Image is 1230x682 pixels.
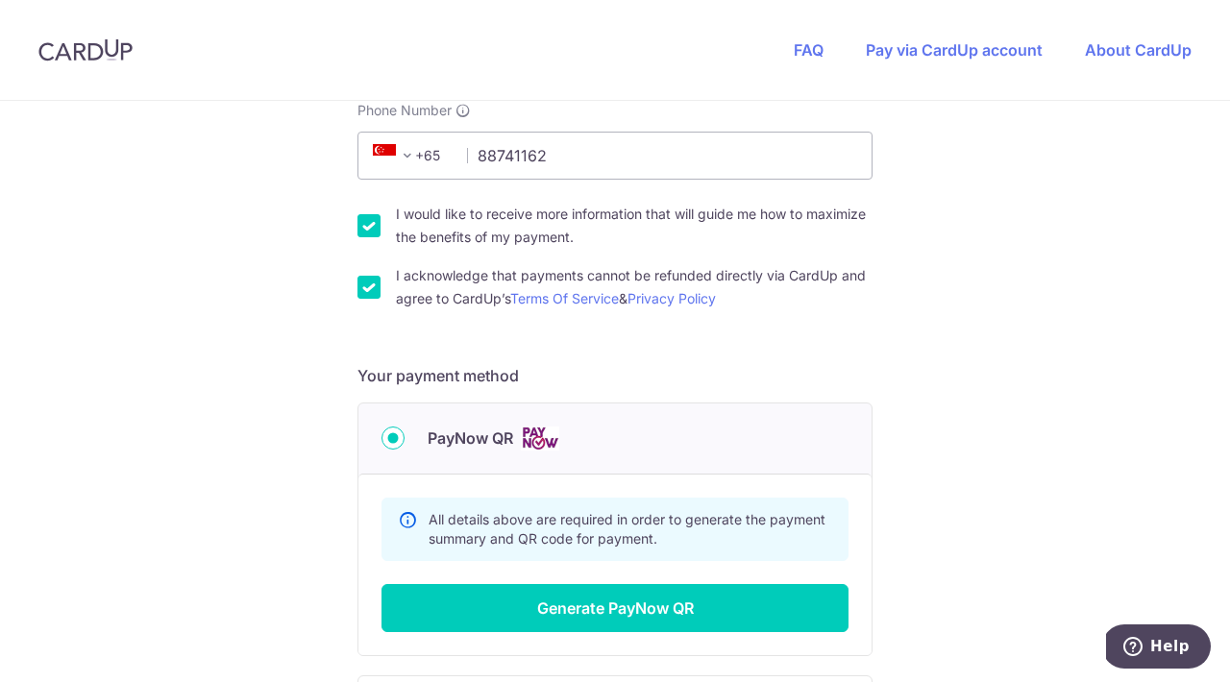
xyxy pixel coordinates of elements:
span: All details above are required in order to generate the payment summary and QR code for payment. [429,511,825,547]
a: Terms Of Service [510,290,619,306]
a: Pay via CardUp account [866,40,1043,60]
span: +65 [373,144,419,167]
a: FAQ [794,40,824,60]
a: About CardUp [1085,40,1192,60]
img: Cards logo [521,426,559,451]
span: Phone Number [357,101,452,120]
img: CardUp [38,38,133,61]
iframe: Opens a widget where you can find more information [1106,624,1211,672]
a: Privacy Policy [627,290,716,306]
div: PayNow QR Cards logo [381,426,849,451]
h5: Your payment method [357,364,873,387]
span: PayNow QR [428,426,513,450]
button: Generate PayNow QR [381,584,849,632]
span: +65 [367,144,454,167]
label: I acknowledge that payments cannot be refunded directly via CardUp and agree to CardUp’s & [396,264,873,310]
label: I would like to receive more information that will guide me how to maximize the benefits of my pa... [396,203,873,249]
